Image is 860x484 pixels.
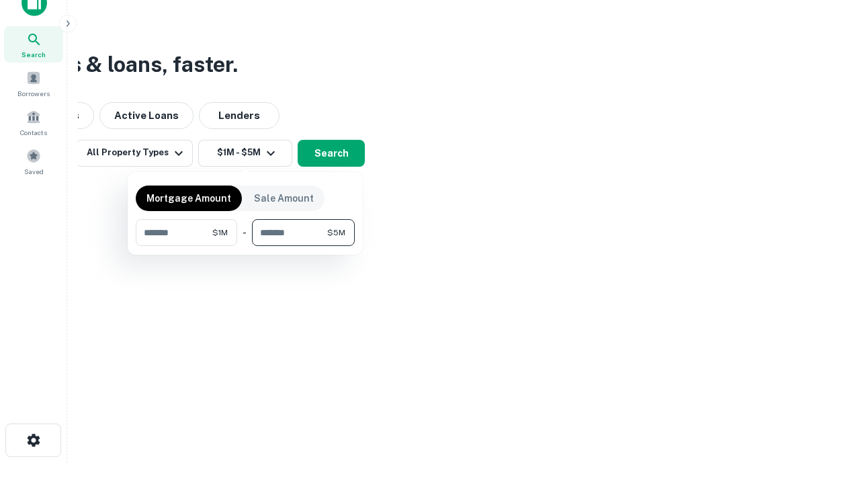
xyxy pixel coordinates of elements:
[793,376,860,441] iframe: Chat Widget
[254,191,314,206] p: Sale Amount
[243,219,247,246] div: -
[146,191,231,206] p: Mortgage Amount
[327,227,345,239] span: $5M
[212,227,228,239] span: $1M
